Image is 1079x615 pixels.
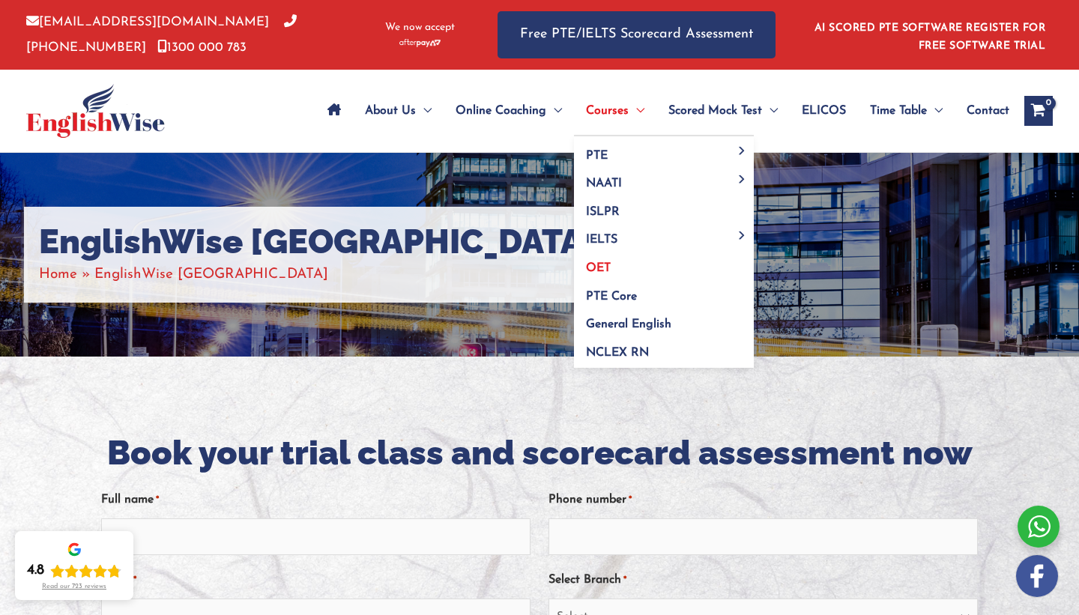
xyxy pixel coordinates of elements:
[353,85,444,137] a: About UsMenu Toggle
[574,165,754,193] a: NAATIMenu Toggle
[955,85,1009,137] a: Contact
[586,178,622,190] span: NAATI
[629,85,644,137] span: Menu Toggle
[26,16,297,53] a: [PHONE_NUMBER]
[586,347,649,359] span: NCLEX RN
[586,206,620,218] span: ISLPR
[399,39,441,47] img: Afterpay-Logo
[385,20,455,35] span: We now accept
[586,262,611,274] span: OET
[814,22,1046,52] a: AI SCORED PTE SOFTWARE REGISTER FOR FREE SOFTWARE TRIAL
[734,147,751,155] span: Menu Toggle
[456,85,546,137] span: Online Coaching
[548,488,632,512] label: Phone number
[586,234,617,246] span: IELTS
[734,231,751,239] span: Menu Toggle
[802,85,846,137] span: ELICOS
[546,85,562,137] span: Menu Toggle
[586,291,637,303] span: PTE Core
[94,267,328,282] span: EnglishWise [GEOGRAPHIC_DATA]
[574,193,754,221] a: ISLPR
[365,85,416,137] span: About Us
[498,11,776,58] a: Free PTE/IELTS Scorecard Assessment
[734,175,751,183] span: Menu Toggle
[27,562,121,580] div: Rating: 4.8 out of 5
[574,306,754,334] a: General English
[656,85,790,137] a: Scored Mock TestMenu Toggle
[39,222,596,262] h1: EnglishWise [GEOGRAPHIC_DATA]
[416,85,432,137] span: Menu Toggle
[858,85,955,137] a: Time TableMenu Toggle
[574,221,754,249] a: IELTSMenu Toggle
[586,318,671,330] span: General English
[26,16,269,28] a: [EMAIL_ADDRESS][DOMAIN_NAME]
[574,333,754,368] a: NCLEX RN
[39,267,77,282] a: Home
[548,568,626,593] label: Select Branch
[668,85,762,137] span: Scored Mock Test
[1016,555,1058,597] img: white-facebook.png
[586,150,608,162] span: PTE
[574,249,754,278] a: OET
[790,85,858,137] a: ELICOS
[39,262,596,287] nav: Breadcrumbs
[574,277,754,306] a: PTE Core
[927,85,943,137] span: Menu Toggle
[574,85,656,137] a: CoursesMenu Toggle
[762,85,778,137] span: Menu Toggle
[574,136,754,165] a: PTEMenu Toggle
[586,85,629,137] span: Courses
[444,85,574,137] a: Online CoachingMenu Toggle
[42,583,106,591] div: Read our 723 reviews
[1024,96,1053,126] a: View Shopping Cart, empty
[870,85,927,137] span: Time Table
[101,431,978,476] h2: Book your trial class and scorecard assessment now
[101,488,159,512] label: Full name
[967,85,1009,137] span: Contact
[26,84,165,138] img: cropped-ew-logo
[806,10,1053,59] aside: Header Widget 1
[315,85,1009,137] nav: Site Navigation: Main Menu
[157,41,247,54] a: 1300 000 783
[27,562,44,580] div: 4.8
